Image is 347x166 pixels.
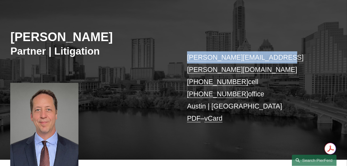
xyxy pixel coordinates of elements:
[10,30,173,44] h2: [PERSON_NAME]
[187,54,304,73] a: [PERSON_NAME][EMAIL_ADDRESS][PERSON_NAME][DOMAIN_NAME]
[187,78,248,85] a: [PHONE_NUMBER]
[204,115,223,122] a: vCard
[292,155,337,166] a: Search this site
[187,115,201,122] a: PDF
[10,45,173,57] h3: Partner | Litigation
[187,51,323,125] p: cell office Austin | [GEOGRAPHIC_DATA] –
[187,90,248,98] a: [PHONE_NUMBER]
